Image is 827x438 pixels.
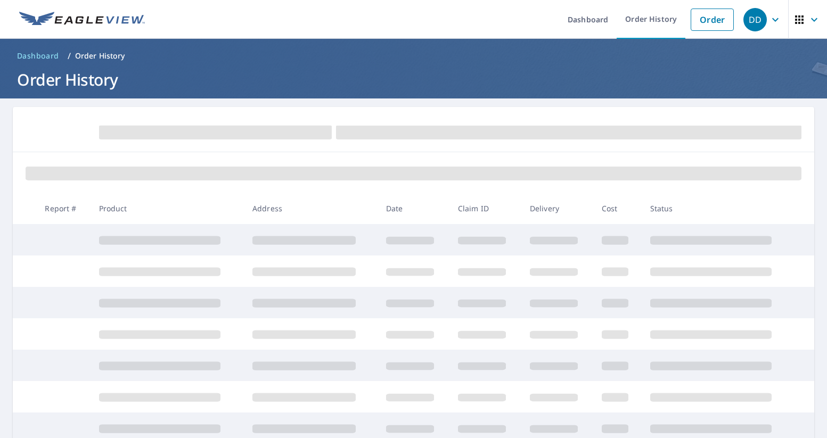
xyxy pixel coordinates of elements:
[521,193,593,224] th: Delivery
[13,69,814,90] h1: Order History
[244,193,378,224] th: Address
[593,193,642,224] th: Cost
[691,9,734,31] a: Order
[19,12,145,28] img: EV Logo
[36,193,90,224] th: Report #
[642,193,796,224] th: Status
[17,51,59,61] span: Dashboard
[68,49,71,62] li: /
[378,193,449,224] th: Date
[91,193,244,224] th: Product
[449,193,521,224] th: Claim ID
[75,51,125,61] p: Order History
[13,47,63,64] a: Dashboard
[743,8,767,31] div: DD
[13,47,814,64] nav: breadcrumb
